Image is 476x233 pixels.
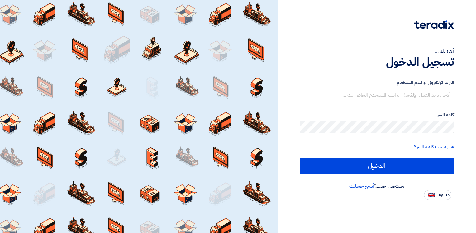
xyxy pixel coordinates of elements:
[300,55,454,69] h1: تسجيل الدخول
[300,79,454,86] label: البريد الإلكتروني او اسم المستخدم
[349,182,374,190] a: أنشئ حسابك
[300,47,454,55] div: أهلا بك ...
[300,89,454,101] input: أدخل بريد العمل الإلكتروني او اسم المستخدم الخاص بك ...
[424,190,451,200] button: English
[436,193,450,197] span: English
[300,158,454,174] input: الدخول
[428,193,435,197] img: en-US.png
[414,20,454,29] img: Teradix logo
[300,111,454,118] label: كلمة السر
[414,143,454,151] a: هل نسيت كلمة السر؟
[300,182,454,190] div: مستخدم جديد؟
